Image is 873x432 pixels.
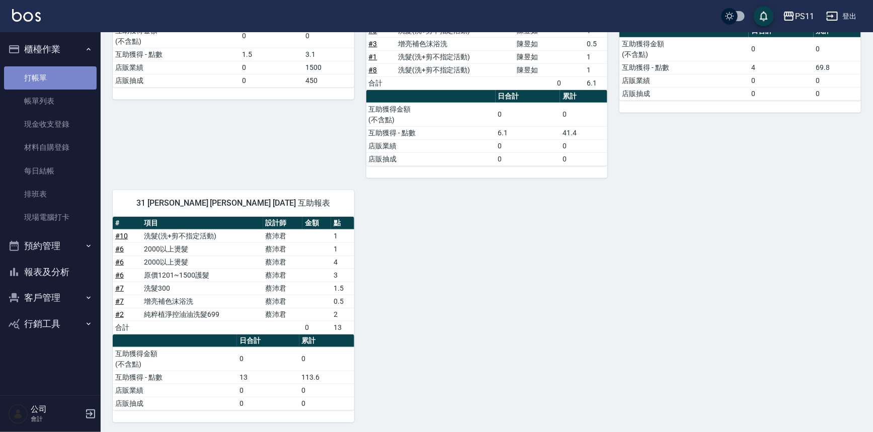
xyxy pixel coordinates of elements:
[749,74,814,87] td: 0
[263,217,302,230] th: 設計師
[496,152,561,165] td: 0
[263,295,302,308] td: 蔡沛君
[4,206,97,229] a: 現場電腦打卡
[366,139,496,152] td: 店販業績
[331,308,354,321] td: 2
[496,126,561,139] td: 6.1
[263,269,302,282] td: 蔡沛君
[302,217,331,230] th: 金額
[31,404,82,414] h5: 公司
[4,36,97,62] button: 櫃檯作業
[113,217,354,334] table: a dense table
[584,50,607,63] td: 1
[115,310,124,318] a: #2
[31,414,82,423] p: 會計
[366,76,395,90] td: 合計
[331,217,354,230] th: 點
[115,245,124,253] a: #6
[237,384,299,397] td: 0
[515,50,555,63] td: 陳昱如
[814,61,861,74] td: 69.8
[263,242,302,255] td: 蔡沛君
[560,126,607,139] td: 41.4
[331,295,354,308] td: 0.5
[496,90,561,103] th: 日合計
[113,12,354,88] table: a dense table
[369,66,377,74] a: #8
[795,10,814,23] div: PS11
[141,269,263,282] td: 原價1201~1500護髮
[141,242,263,255] td: 2000以上燙髮
[141,217,263,230] th: 項目
[366,152,496,165] td: 店販抽成
[515,63,555,76] td: 陳昱如
[619,25,861,101] table: a dense table
[814,37,861,61] td: 0
[560,90,607,103] th: 累計
[515,37,555,50] td: 陳昱如
[263,229,302,242] td: 蔡沛君
[299,347,354,371] td: 0
[115,232,128,240] a: #10
[263,282,302,295] td: 蔡沛君
[560,139,607,152] td: 0
[303,74,354,87] td: 450
[141,308,263,321] td: 純粹植淨控油油洗髮699
[113,217,141,230] th: #
[113,397,237,410] td: 店販抽成
[299,334,354,348] th: 累計
[299,384,354,397] td: 0
[263,308,302,321] td: 蔡沛君
[814,74,861,87] td: 0
[299,371,354,384] td: 113.6
[240,48,303,61] td: 1.5
[302,321,331,334] td: 0
[331,255,354,269] td: 4
[240,24,303,48] td: 0
[619,61,749,74] td: 互助獲得 - 點數
[4,66,97,90] a: 打帳單
[113,371,237,384] td: 互助獲得 - 點數
[366,126,496,139] td: 互助獲得 - 點數
[560,152,607,165] td: 0
[366,103,496,126] td: 互助獲得金額 (不含點)
[779,6,818,27] button: PS11
[814,87,861,100] td: 0
[113,48,240,61] td: 互助獲得 - 點數
[299,397,354,410] td: 0
[113,347,237,371] td: 互助獲得金額 (不含點)
[395,63,515,76] td: 洗髮(洗+剪不指定活動)
[331,229,354,242] td: 1
[555,76,584,90] td: 0
[331,269,354,282] td: 3
[237,397,299,410] td: 0
[584,76,607,90] td: 6.1
[4,136,97,159] a: 材料自購登錄
[4,183,97,206] a: 排班表
[141,282,263,295] td: 洗髮300
[12,9,41,22] img: Logo
[331,321,354,334] td: 13
[8,404,28,424] img: Person
[141,229,263,242] td: 洗髮(洗+剪不指定活動)
[113,24,240,48] td: 互助獲得金額 (不含點)
[303,48,354,61] td: 3.1
[4,285,97,311] button: 客戶管理
[125,198,342,208] span: 31 [PERSON_NAME] [PERSON_NAME] [DATE] 互助報表
[754,6,774,26] button: save
[141,255,263,269] td: 2000以上燙髮
[115,284,124,292] a: #7
[303,61,354,74] td: 1500
[619,37,749,61] td: 互助獲得金額 (不含點)
[4,259,97,285] button: 報表及分析
[303,24,354,48] td: 0
[115,258,124,266] a: #6
[584,37,607,50] td: 0.5
[584,63,607,76] td: 1
[115,297,124,305] a: #7
[141,295,263,308] td: 增亮補色沫浴洗
[4,113,97,136] a: 現金收支登錄
[822,7,861,26] button: 登出
[237,334,299,348] th: 日合計
[369,53,377,61] a: #1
